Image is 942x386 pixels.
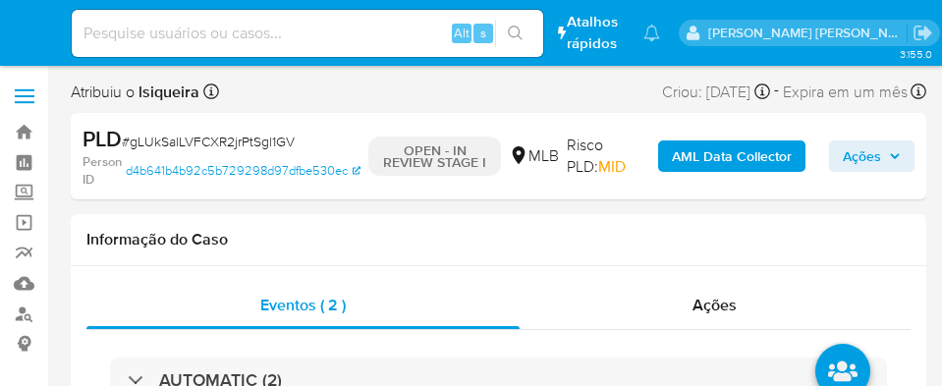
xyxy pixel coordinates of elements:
[913,23,933,43] a: Sair
[567,135,637,177] span: Risco PLD:
[260,294,346,316] span: Eventos ( 2 )
[122,132,295,151] span: # gLUkSalLVFCXR2jrPtSgl1GV
[72,21,543,46] input: Pesquise usuários ou casos...
[71,82,199,103] span: Atribuiu o
[83,153,122,188] b: Person ID
[368,137,501,176] p: OPEN - IN REVIEW STAGE I
[83,123,122,154] b: PLD
[126,153,360,188] a: d4b641b4b92c5b729298d97dfbe530ec
[658,140,805,172] button: AML Data Collector
[672,140,792,172] b: AML Data Collector
[843,140,881,172] span: Ações
[829,140,914,172] button: Ações
[783,82,908,103] span: Expira em um mês
[454,24,470,42] span: Alt
[708,24,907,42] p: leticia.siqueira@mercadolivre.com
[509,145,559,167] div: MLB
[598,155,626,178] span: MID
[567,12,625,53] span: Atalhos rápidos
[86,230,911,249] h1: Informação do Caso
[480,24,486,42] span: s
[495,20,535,47] button: search-icon
[643,25,660,41] a: Notificações
[135,81,199,103] b: lsiqueira
[662,79,770,105] div: Criou: [DATE]
[774,79,779,105] span: -
[693,294,737,316] span: Ações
